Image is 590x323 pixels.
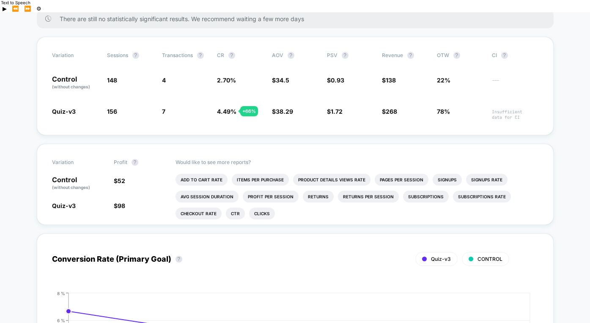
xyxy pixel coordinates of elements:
button: Previous [9,5,22,12]
button: ? [342,52,349,59]
li: Pages Per Session [375,174,428,186]
li: Profit Per Session [243,191,299,203]
span: Variation [52,52,99,59]
tspan: 6 % [57,318,65,323]
button: Forward [22,5,34,12]
span: Insufficient data for CI [492,109,538,120]
span: $ [327,108,343,115]
li: Product Details Views Rate [293,174,370,186]
span: Quiz-v3 [52,108,76,115]
span: $ [327,77,344,84]
span: (without changes) [52,185,90,190]
span: 4.49 % [217,108,236,115]
span: CONTROL [477,256,502,262]
span: CI [492,52,538,59]
span: (without changes) [52,84,90,89]
span: 78% [437,108,450,115]
span: 52 [118,177,125,184]
li: Subscriptions [403,191,449,203]
li: Signups [433,174,462,186]
button: ? [132,159,138,166]
span: 7 [162,108,165,115]
div: + 66 % [240,106,258,116]
p: Would like to see more reports? [176,159,538,165]
span: Transactions [162,52,193,58]
span: Variation [52,159,99,166]
p: Control [52,76,99,90]
span: 138 [386,77,396,84]
span: Quiz-v3 [52,202,76,209]
span: $ [382,77,396,84]
span: 268 [386,108,397,115]
li: Ctr [226,208,245,219]
li: Checkout Rate [176,208,222,219]
li: Returns [303,191,334,203]
span: Sessions [107,52,128,58]
span: 2.70 % [217,77,236,84]
button: ? [228,52,235,59]
li: Returns Per Session [338,191,399,203]
li: Avg Session Duration [176,191,239,203]
span: 4 [162,77,166,84]
span: --- [492,78,538,90]
span: Profit [114,159,127,165]
span: 148 [107,77,117,84]
span: PSV [327,52,338,58]
span: 22% [437,77,450,84]
button: ? [132,52,139,59]
span: Revenue [382,52,403,58]
button: ? [407,52,414,59]
button: ? [197,52,204,59]
span: 38.29 [276,108,293,115]
span: 34.5 [276,77,289,84]
p: Control [52,176,105,191]
span: Quiz-v3 [431,256,451,262]
li: Subscriptions Rate [453,191,511,203]
span: $ [114,202,125,209]
span: $ [272,77,289,84]
button: ? [453,52,460,59]
li: Add To Cart Rate [176,174,228,186]
li: Items Per Purchase [232,174,289,186]
span: CR [217,52,224,58]
button: Settings [34,5,44,12]
span: OTW [437,52,483,59]
span: 156 [107,108,117,115]
button: ? [501,52,508,59]
span: There are still no statistically significant results. We recommend waiting a few more days [60,15,537,22]
li: Clicks [249,208,275,219]
tspan: 8 % [57,290,65,296]
span: $ [382,108,397,115]
span: $ [114,177,125,184]
button: ? [176,256,182,263]
span: $ [272,108,293,115]
span: 0.93 [331,77,344,84]
li: Signups Rate [466,174,508,186]
button: ? [288,52,294,59]
span: 98 [118,202,125,209]
span: 1.72 [331,108,343,115]
span: AOV [272,52,283,58]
